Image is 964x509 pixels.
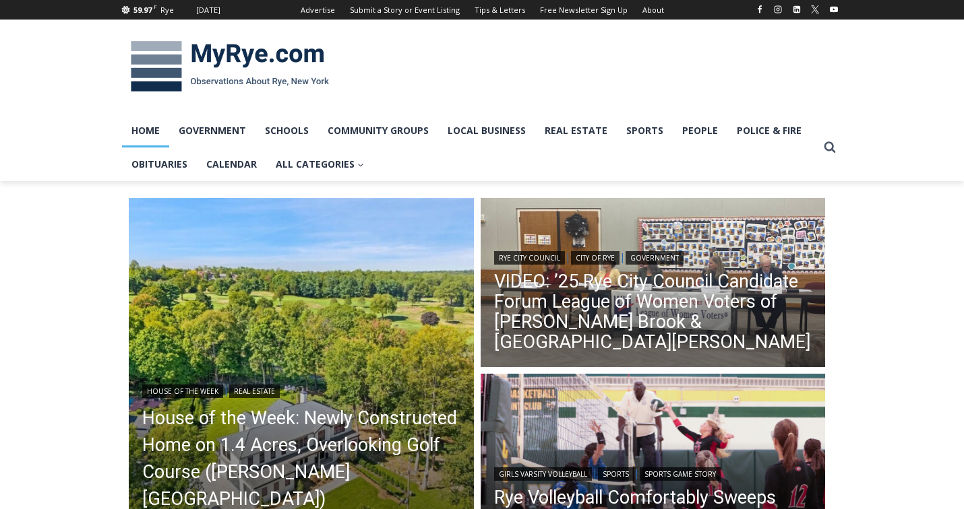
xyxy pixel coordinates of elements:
a: Girls Varsity Volleyball [494,467,592,481]
a: Obituaries [122,147,197,181]
span: F [154,3,157,10]
a: Facebook [752,1,768,18]
a: Local Business [438,114,535,147]
a: Read More VIDEO: ’25 Rye City Council Candidate Forum League of Women Voters of Rye, Rye Brook & ... [481,198,826,370]
div: | | [494,248,812,265]
div: | | [494,465,812,481]
div: Rye [160,4,174,16]
img: MyRye.com [122,32,338,102]
a: Sports [598,467,634,481]
div: | [142,382,460,398]
a: Instagram [770,1,786,18]
a: Sports Game Story [640,467,721,481]
a: City of Rye [571,251,620,265]
img: (PHOTO: The League of Women Voters of Rye, Rye Brook & Port Chester held a 2025 Rye City Council ... [481,198,826,370]
a: House of the Week [142,384,223,398]
a: People [673,114,727,147]
button: View Search Form [818,135,842,160]
a: Community Groups [318,114,438,147]
a: Schools [255,114,318,147]
a: Government [626,251,684,265]
span: All Categories [276,157,364,172]
a: Real Estate [229,384,280,398]
a: VIDEO: ’25 Rye City Council Candidate Forum League of Women Voters of [PERSON_NAME] Brook & [GEOG... [494,271,812,352]
a: X [807,1,823,18]
a: All Categories [266,147,373,181]
a: Home [122,114,169,147]
a: YouTube [826,1,842,18]
a: Calendar [197,147,266,181]
nav: Primary Navigation [122,114,818,182]
div: [DATE] [196,4,220,16]
span: 59.97 [133,5,152,15]
a: Police & Fire [727,114,811,147]
a: Linkedin [789,1,805,18]
a: Rye City Council [494,251,565,265]
a: Sports [617,114,673,147]
a: Real Estate [535,114,617,147]
a: Government [169,114,255,147]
